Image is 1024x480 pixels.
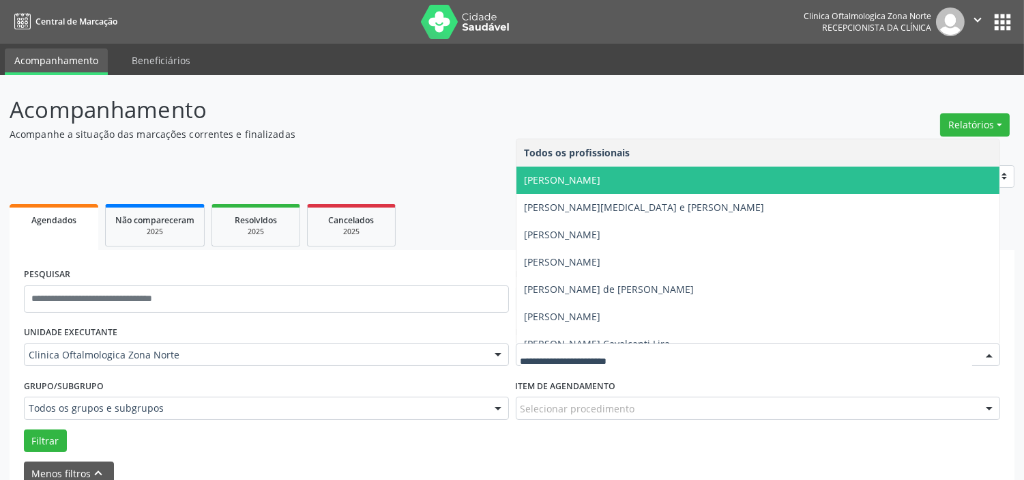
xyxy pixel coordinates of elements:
[525,146,630,159] span: Todos os profissionais
[10,127,713,141] p: Acompanhe a situação das marcações correntes e finalizadas
[991,10,1014,34] button: apps
[122,48,200,72] a: Beneficiários
[31,214,76,226] span: Agendados
[525,255,601,268] span: [PERSON_NAME]
[24,376,104,397] label: Grupo/Subgrupo
[970,12,985,27] i: 
[29,348,481,362] span: Clinica Oftalmologica Zona Norte
[525,337,671,350] span: [PERSON_NAME] Cavalcanti Lira
[317,227,385,237] div: 2025
[115,227,194,237] div: 2025
[525,173,601,186] span: [PERSON_NAME]
[525,201,765,214] span: [PERSON_NAME][MEDICAL_DATA] e [PERSON_NAME]
[521,401,635,416] span: Selecionar procedimento
[329,214,375,226] span: Cancelados
[235,214,277,226] span: Resolvidos
[35,16,117,27] span: Central de Marcação
[29,401,481,415] span: Todos os grupos e subgrupos
[516,376,616,397] label: Item de agendamento
[525,310,601,323] span: [PERSON_NAME]
[804,10,931,22] div: Clinica Oftalmologica Zona Norte
[10,10,117,33] a: Central de Marcação
[115,214,194,226] span: Não compareceram
[5,48,108,75] a: Acompanhamento
[222,227,290,237] div: 2025
[525,228,601,241] span: [PERSON_NAME]
[936,8,965,36] img: img
[24,264,70,285] label: PESQUISAR
[24,322,117,343] label: UNIDADE EXECUTANTE
[24,429,67,453] button: Filtrar
[940,113,1010,137] button: Relatórios
[965,8,991,36] button: 
[10,93,713,127] p: Acompanhamento
[822,22,931,33] span: Recepcionista da clínica
[525,283,694,296] span: [PERSON_NAME] de [PERSON_NAME]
